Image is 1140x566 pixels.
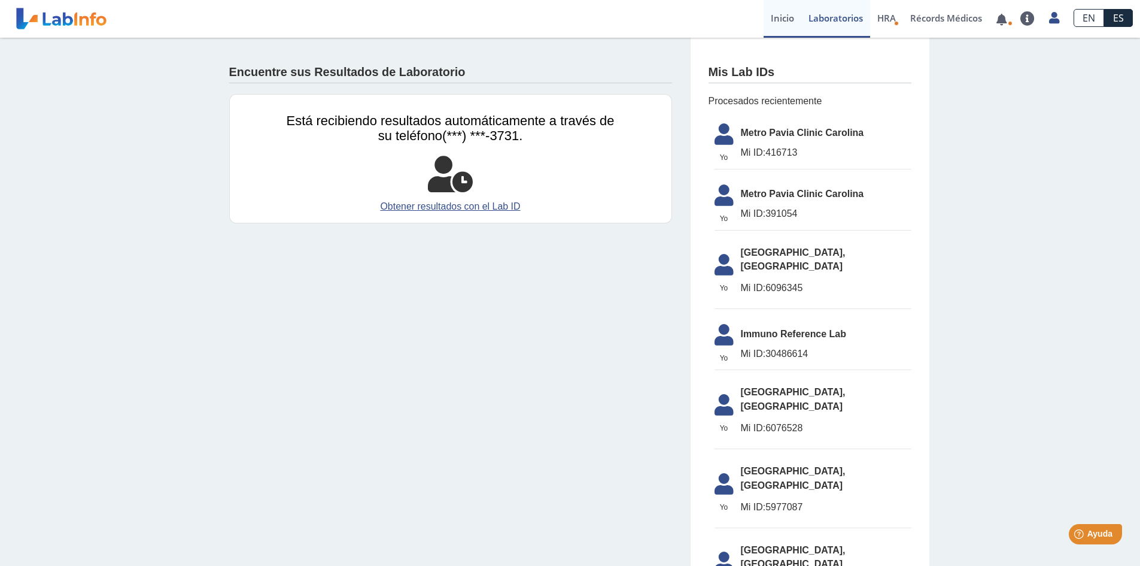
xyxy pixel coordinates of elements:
[707,213,741,224] span: Yo
[709,65,775,80] h4: Mis Lab IDs
[229,65,466,80] h4: Encuentre sus Resultados de Laboratorio
[741,502,766,512] span: Mi ID:
[1074,9,1104,27] a: EN
[741,281,911,295] span: 6096345
[741,187,911,201] span: Metro Pavia Clinic Carolina
[741,423,766,433] span: Mi ID:
[741,126,911,140] span: Metro Pavia Clinic Carolina
[287,199,615,214] a: Obtener resultados con el Lab ID
[707,152,741,163] span: Yo
[741,208,766,219] span: Mi ID:
[287,113,615,143] span: Está recibiendo resultados automáticamente a través de su teléfono
[707,502,741,513] span: Yo
[707,353,741,364] span: Yo
[741,147,766,158] span: Mi ID:
[1104,9,1133,27] a: ES
[741,246,911,274] span: [GEOGRAPHIC_DATA], [GEOGRAPHIC_DATA]
[707,283,741,293] span: Yo
[741,146,911,160] span: 416713
[741,283,766,293] span: Mi ID:
[741,347,911,361] span: 30486614
[741,500,911,514] span: 5977087
[709,94,911,108] span: Procesados recientemente
[741,464,911,493] span: [GEOGRAPHIC_DATA], [GEOGRAPHIC_DATA]
[741,385,911,414] span: [GEOGRAPHIC_DATA], [GEOGRAPHIC_DATA]
[741,421,911,435] span: 6076528
[877,12,896,24] span: HRA
[1033,519,1127,553] iframe: Help widget launcher
[741,327,911,341] span: Immuno Reference Lab
[741,207,911,221] span: 391054
[707,423,741,434] span: Yo
[741,349,766,359] span: Mi ID:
